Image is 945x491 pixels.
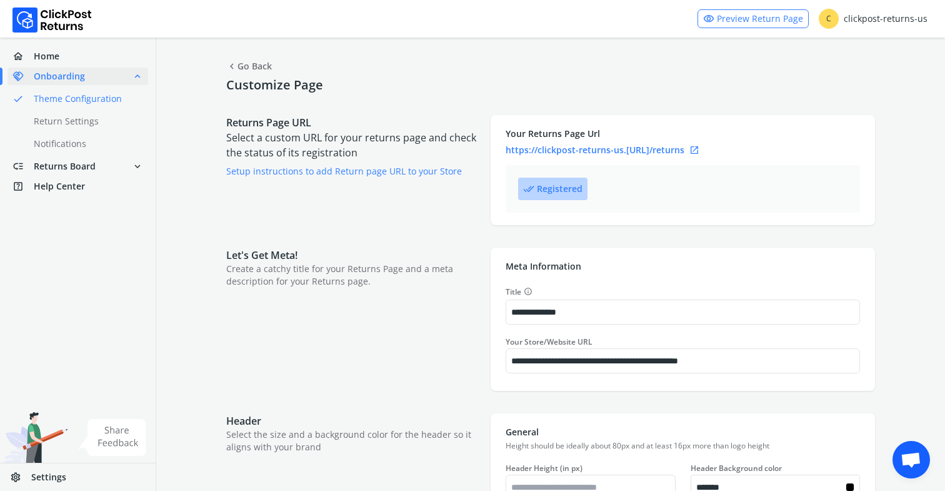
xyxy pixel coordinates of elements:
label: Your Store/Website URL [506,337,860,347]
a: https://clickpost-returns-us.[URL]/returnsopen_in_new [506,143,860,158]
span: done [12,90,24,108]
img: share feedback [78,419,146,456]
img: Logo [12,8,92,33]
div: Select a custom URL for your returns page and check the status of its registration [226,115,478,225]
span: handshake [12,68,34,85]
a: visibilityPreview Return Page [697,9,809,28]
span: info [524,285,532,298]
p: Meta Information [506,260,860,273]
div: Open chat [892,441,930,478]
span: settings [10,468,31,486]
p: Your Returns Page Url [506,128,860,140]
span: help_center [12,178,34,195]
div: clickpost-returns-us [819,9,927,29]
p: Create a catchy title for your Returns Page and a meta description for your Returns page. [226,263,478,288]
span: done_all [523,180,534,198]
label: Title [506,285,860,298]
span: C [819,9,839,29]
span: home [12,48,34,65]
a: help_centerHelp Center [7,178,148,195]
a: homeHome [7,48,148,65]
h4: Customize Page [226,78,875,93]
p: Header [226,413,478,428]
p: Returns Page URL [226,115,478,130]
p: Select the size and a background color for the header so it aligns with your brand [226,428,478,453]
button: done_allRegistered [518,178,587,200]
span: Returns Board [34,160,96,173]
span: low_priority [12,158,34,175]
span: expand_more [132,158,143,175]
span: Help Center [34,180,85,193]
button: Title [521,285,532,298]
span: expand_less [132,68,143,85]
a: Return Settings [7,113,163,130]
a: Notifications [7,135,163,153]
span: Go Back [226,58,272,75]
span: visibility [703,10,714,28]
span: open_in_new [689,143,699,158]
a: doneTheme Configuration [7,90,163,108]
label: Header Height (in px) [506,463,675,473]
p: Let's Get Meta! [226,248,478,263]
span: chevron_left [226,58,237,75]
span: Settings [31,471,66,483]
label: Header Background color [691,463,860,473]
span: Onboarding [34,70,85,83]
p: Height should be ideally about 80px and at least 16px more than logo height [506,441,860,451]
span: Home [34,50,59,63]
p: General [506,426,860,438]
a: Setup instructions to add Return page URL to your Store [226,165,462,177]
